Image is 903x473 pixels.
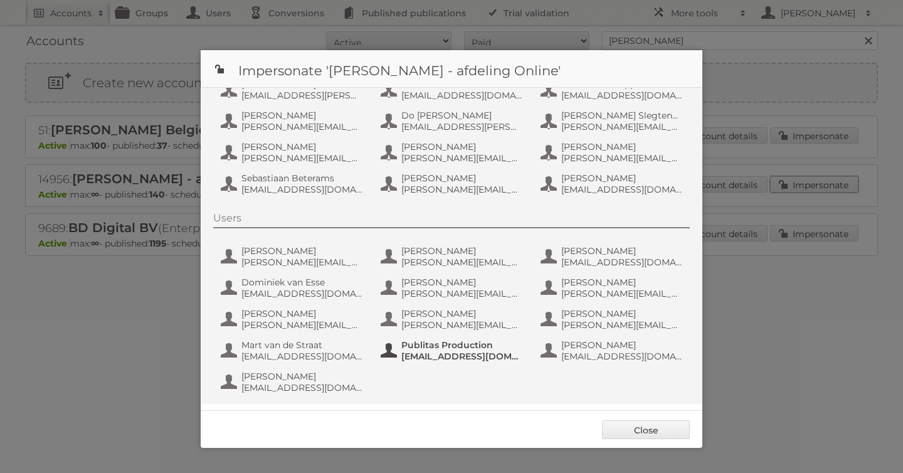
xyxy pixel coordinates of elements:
button: [PERSON_NAME] [PERSON_NAME][EMAIL_ADDRESS][DOMAIN_NAME] [379,244,527,269]
button: Dominiek van Esse [EMAIL_ADDRESS][DOMAIN_NAME] [219,275,367,300]
button: Sebastiaan Beterams [EMAIL_ADDRESS][DOMAIN_NAME] [219,171,367,196]
span: [PERSON_NAME] [561,308,683,319]
span: [PERSON_NAME] [401,308,523,319]
span: [PERSON_NAME] [241,308,363,319]
span: [PERSON_NAME] [561,339,683,351]
span: [PERSON_NAME] [401,277,523,288]
span: [PERSON_NAME] [561,277,683,288]
span: [PERSON_NAME][EMAIL_ADDRESS][DOMAIN_NAME] [241,121,363,132]
button: [PERSON_NAME] [EMAIL_ADDRESS][DOMAIN_NAME] [539,171,687,196]
span: [PERSON_NAME][EMAIL_ADDRESS][PERSON_NAME][DOMAIN_NAME] [241,257,363,268]
span: [PERSON_NAME][EMAIL_ADDRESS][PERSON_NAME][DOMAIN_NAME] [241,319,363,331]
button: [PERSON_NAME] [EMAIL_ADDRESS][DOMAIN_NAME] [219,369,367,395]
span: Publitas Production [401,339,523,351]
span: [PERSON_NAME] [561,141,683,152]
button: [PERSON_NAME] [EMAIL_ADDRESS][PERSON_NAME][DOMAIN_NAME] [219,77,367,102]
span: [PERSON_NAME] Slegtenhorst [561,110,683,121]
button: Do [PERSON_NAME] [EMAIL_ADDRESS][PERSON_NAME][DOMAIN_NAME] [379,109,527,134]
button: [PERSON_NAME] Slegtenhorst [PERSON_NAME][EMAIL_ADDRESS][DOMAIN_NAME] [539,109,687,134]
span: [PERSON_NAME][EMAIL_ADDRESS][DOMAIN_NAME] [401,288,523,299]
span: [EMAIL_ADDRESS][DOMAIN_NAME] [561,184,683,195]
button: [PERSON_NAME] [PERSON_NAME][EMAIL_ADDRESS][PERSON_NAME][DOMAIN_NAME] [379,307,527,332]
span: [PERSON_NAME] [401,245,523,257]
span: Mart van de Straat [241,339,363,351]
span: Sebastiaan Beterams [241,173,363,184]
button: [PERSON_NAME] [PERSON_NAME][EMAIL_ADDRESS][DOMAIN_NAME] [539,275,687,300]
span: [PERSON_NAME] [401,141,523,152]
span: Do [PERSON_NAME] [401,110,523,121]
button: [PERSON_NAME] [PERSON_NAME][EMAIL_ADDRESS][DOMAIN_NAME] [219,140,367,165]
span: [EMAIL_ADDRESS][DOMAIN_NAME] [401,351,523,362]
button: [PERSON_NAME] [PERSON_NAME][EMAIL_ADDRESS][DOMAIN_NAME] [219,109,367,134]
span: [EMAIL_ADDRESS][DOMAIN_NAME] [241,288,363,299]
span: [PERSON_NAME] [401,173,523,184]
span: [EMAIL_ADDRESS][DOMAIN_NAME] [401,90,523,101]
span: [EMAIL_ADDRESS][DOMAIN_NAME] [241,184,363,195]
span: [EMAIL_ADDRESS][DOMAIN_NAME] [241,351,363,362]
span: [PERSON_NAME][EMAIL_ADDRESS][DOMAIN_NAME] [401,152,523,164]
button: [PERSON_NAME] [PERSON_NAME][EMAIL_ADDRESS][PERSON_NAME][DOMAIN_NAME] [219,307,367,332]
span: [PERSON_NAME][EMAIL_ADDRESS][DOMAIN_NAME] [561,288,683,299]
span: [PERSON_NAME] [561,245,683,257]
span: Dominiek van Esse [241,277,363,288]
button: AH IT Online App [EMAIL_ADDRESS][DOMAIN_NAME] [539,77,687,102]
span: [PERSON_NAME][EMAIL_ADDRESS][DOMAIN_NAME] [401,257,523,268]
button: [PERSON_NAME] [EMAIL_ADDRESS][DOMAIN_NAME] [539,338,687,363]
span: [EMAIL_ADDRESS][DOMAIN_NAME] [561,90,683,101]
button: AH IT Online [EMAIL_ADDRESS][DOMAIN_NAME] [379,77,527,102]
button: [PERSON_NAME] [PERSON_NAME][EMAIL_ADDRESS][PERSON_NAME][DOMAIN_NAME] [379,171,527,196]
span: [PERSON_NAME][EMAIL_ADDRESS][DOMAIN_NAME] [241,152,363,164]
h1: Impersonate '[PERSON_NAME] - afdeling Online' [201,50,702,88]
span: [PERSON_NAME] [241,371,363,382]
button: [PERSON_NAME] [PERSON_NAME][EMAIL_ADDRESS][PERSON_NAME][DOMAIN_NAME] [539,140,687,165]
button: Publitas Production [EMAIL_ADDRESS][DOMAIN_NAME] [379,338,527,363]
button: Mart van de Straat [EMAIL_ADDRESS][DOMAIN_NAME] [219,338,367,363]
span: [PERSON_NAME][EMAIL_ADDRESS][PERSON_NAME][DOMAIN_NAME] [401,184,523,195]
span: [PERSON_NAME][EMAIL_ADDRESS][PERSON_NAME][DOMAIN_NAME] [561,152,683,164]
span: [EMAIL_ADDRESS][DOMAIN_NAME] [561,351,683,362]
span: [PERSON_NAME] [241,110,363,121]
span: [EMAIL_ADDRESS][DOMAIN_NAME] [561,257,683,268]
span: [EMAIL_ADDRESS][DOMAIN_NAME] [241,382,363,393]
button: [PERSON_NAME] [PERSON_NAME][EMAIL_ADDRESS][DOMAIN_NAME] [379,275,527,300]
span: [PERSON_NAME] [241,245,363,257]
span: [PERSON_NAME] [561,173,683,184]
button: [PERSON_NAME] [EMAIL_ADDRESS][DOMAIN_NAME] [539,244,687,269]
span: [PERSON_NAME][EMAIL_ADDRESS][DOMAIN_NAME] [561,121,683,132]
span: [PERSON_NAME][EMAIL_ADDRESS][DOMAIN_NAME] [561,319,683,331]
button: [PERSON_NAME] [PERSON_NAME][EMAIL_ADDRESS][DOMAIN_NAME] [379,140,527,165]
a: Close [602,420,690,439]
button: [PERSON_NAME] [PERSON_NAME][EMAIL_ADDRESS][PERSON_NAME][DOMAIN_NAME] [219,244,367,269]
span: [EMAIL_ADDRESS][PERSON_NAME][DOMAIN_NAME] [401,121,523,132]
button: [PERSON_NAME] [PERSON_NAME][EMAIL_ADDRESS][DOMAIN_NAME] [539,307,687,332]
span: [EMAIL_ADDRESS][PERSON_NAME][DOMAIN_NAME] [241,90,363,101]
span: [PERSON_NAME] [241,141,363,152]
div: Users [213,212,690,228]
span: [PERSON_NAME][EMAIL_ADDRESS][PERSON_NAME][DOMAIN_NAME] [401,319,523,331]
